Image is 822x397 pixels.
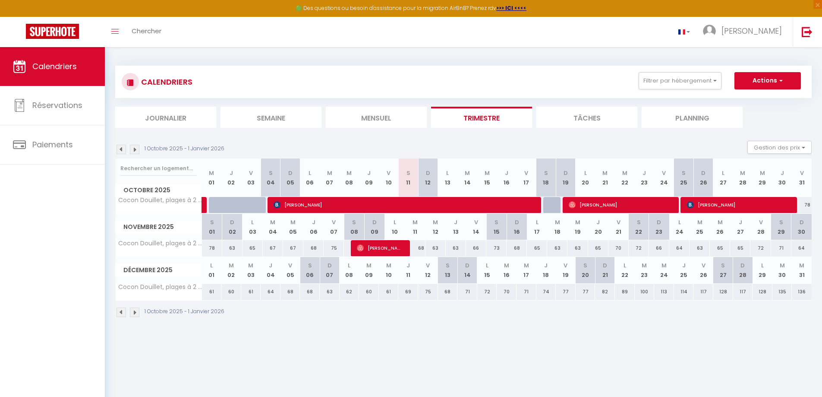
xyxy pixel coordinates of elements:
div: 65 [243,240,263,256]
abbr: S [269,169,273,177]
div: 74 [536,284,556,300]
th: 22 [629,214,649,240]
th: 09 [364,214,384,240]
th: 11 [398,159,418,197]
div: 71 [457,284,477,300]
abbr: M [555,218,560,226]
th: 18 [536,257,556,283]
th: 09 [359,159,379,197]
abbr: D [230,218,234,226]
th: 16 [507,214,527,240]
abbr: S [721,261,725,270]
th: 27 [730,214,750,240]
div: 67 [263,240,283,256]
div: 68 [405,240,425,256]
div: 63 [567,240,588,256]
th: 22 [615,159,635,197]
abbr: V [387,169,391,177]
th: 19 [556,159,576,197]
div: 68 [280,284,300,300]
abbr: V [524,169,528,177]
th: 13 [438,257,458,283]
th: 26 [693,159,713,197]
abbr: V [288,261,292,270]
abbr: J [781,169,784,177]
span: [PERSON_NAME] [274,197,538,213]
abbr: D [657,218,661,226]
div: 68 [438,284,458,300]
th: 27 [713,257,733,283]
div: 72 [629,240,649,256]
th: 29 [771,214,791,240]
button: Filtrer par hébergement [639,72,721,89]
th: 15 [477,257,497,283]
div: 64 [669,240,690,256]
th: 07 [324,214,344,240]
abbr: M [661,261,667,270]
th: 30 [791,214,812,240]
abbr: J [269,261,272,270]
abbr: D [515,218,519,226]
abbr: V [249,169,253,177]
img: ... [703,25,716,38]
th: 07 [320,257,340,283]
th: 13 [446,214,466,240]
abbr: S [583,261,587,270]
div: 63 [690,240,710,256]
th: 31 [792,159,812,197]
abbr: M [290,218,296,226]
abbr: D [328,261,332,270]
abbr: J [739,218,742,226]
div: 135 [772,284,792,300]
abbr: J [596,218,600,226]
abbr: M [366,261,372,270]
th: 08 [344,214,364,240]
th: 05 [283,214,303,240]
span: Cocon Douillet, plages à 2 pas [117,240,203,247]
abbr: D [701,169,705,177]
abbr: J [230,169,233,177]
abbr: V [800,169,804,177]
abbr: J [312,218,315,226]
th: 28 [750,214,771,240]
th: 21 [595,257,615,283]
th: 12 [425,214,446,240]
abbr: S [494,218,498,226]
li: Journalier [115,107,216,128]
div: 61 [202,284,222,300]
p: 1 Octobre 2025 - 1 Janvier 2026 [145,308,224,316]
th: 24 [654,159,674,197]
th: 08 [340,257,359,283]
div: 65 [730,240,750,256]
th: 15 [477,159,497,197]
abbr: S [637,218,641,226]
th: 01 [202,159,222,197]
abbr: D [426,169,430,177]
abbr: S [352,218,356,226]
img: Super Booking [26,24,79,39]
li: Semaine [220,107,321,128]
div: 100 [635,284,655,300]
abbr: M [327,169,332,177]
abbr: M [602,169,608,177]
div: 75 [324,240,344,256]
abbr: M [413,218,418,226]
th: 09 [359,257,379,283]
th: 01 [202,214,222,240]
abbr: V [662,169,666,177]
div: 63 [320,284,340,300]
div: 77 [556,284,576,300]
abbr: D [465,261,469,270]
div: 61 [379,284,399,300]
abbr: L [486,261,488,270]
h3: CALENDRIERS [139,72,192,92]
th: 15 [486,214,507,240]
th: 26 [693,257,713,283]
span: Décembre 2025 [116,264,202,276]
div: 71 [771,240,791,256]
th: 21 [595,159,615,197]
abbr: M [718,218,723,226]
abbr: J [505,169,508,177]
th: 04 [261,257,280,283]
div: 70 [608,240,629,256]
